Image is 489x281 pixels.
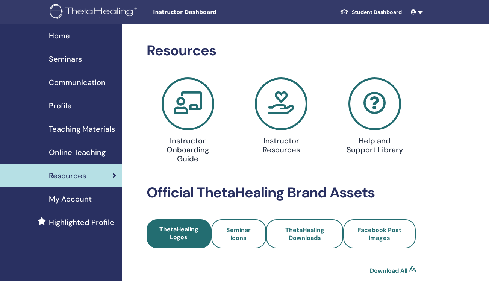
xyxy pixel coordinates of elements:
[49,53,82,65] span: Seminars
[340,9,349,15] img: graduation-cap-white.svg
[49,147,106,158] span: Online Teaching
[147,219,211,248] a: ThetaHealing Logos
[226,226,251,242] span: Seminar Icons
[49,193,92,205] span: My Account
[252,136,311,154] h4: Instructor Resources
[153,8,266,16] span: Instructor Dashboard
[158,136,217,163] h4: Instructor Onboarding Guide
[50,4,139,21] img: logo.png
[49,100,72,111] span: Profile
[332,77,417,157] a: Help and Support Library
[358,226,401,242] span: Facebook Post Images
[49,30,70,41] span: Home
[147,184,416,202] h2: Official ThetaHealing Brand Assets
[145,77,230,166] a: Instructor Onboarding Guide
[345,136,404,154] h4: Help and Support Library
[49,77,106,88] span: Communication
[211,219,266,248] a: Seminar Icons
[343,219,416,248] a: Facebook Post Images
[49,170,86,181] span: Resources
[239,77,324,157] a: Instructor Resources
[285,226,324,242] span: ThetaHealing Downloads
[159,225,198,241] span: ThetaHealing Logos
[147,42,416,59] h2: Resources
[334,5,408,19] a: Student Dashboard
[49,123,115,135] span: Teaching Materials
[370,266,407,275] a: Download All
[49,217,114,228] span: Highlighted Profile
[266,219,344,248] a: ThetaHealing Downloads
